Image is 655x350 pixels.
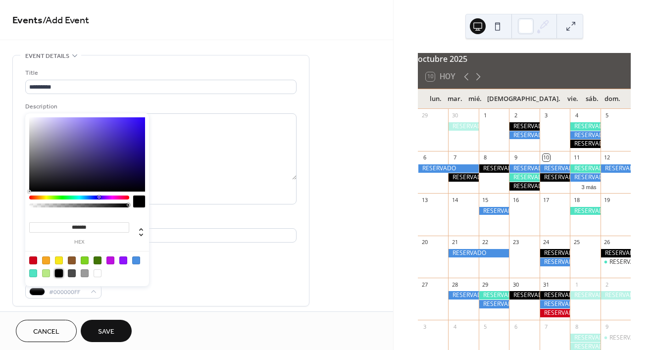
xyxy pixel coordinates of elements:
[512,196,519,203] div: 16
[479,207,509,215] div: RESERVADO
[573,239,580,246] div: 25
[25,101,295,112] div: Description
[119,256,127,264] div: #9013FE
[421,323,428,330] div: 3
[570,122,600,131] div: RESERVADO
[485,89,563,109] div: [DEMOGRAPHIC_DATA].
[421,239,428,246] div: 20
[94,256,101,264] div: #417505
[570,334,600,342] div: RESERVADO
[448,122,478,131] div: RESERVADO
[33,327,59,337] span: Cancel
[601,249,631,257] div: RESERVADO
[604,196,611,203] div: 19
[543,239,550,246] div: 24
[465,89,485,109] div: mié.
[29,256,37,264] div: #D0021B
[570,131,600,140] div: RESERVADO
[540,249,570,257] div: RESERVADO
[29,269,37,277] div: #50E3C2
[540,291,570,300] div: RESERVADO
[540,309,570,317] div: RESERVADO
[543,154,550,161] div: 10
[426,89,446,109] div: lun.
[543,112,550,119] div: 3
[25,216,295,227] div: Location
[479,164,509,173] div: RESERVADO
[512,323,519,330] div: 6
[604,239,611,246] div: 26
[42,256,50,264] div: #F5A623
[512,281,519,288] div: 30
[573,196,580,203] div: 18
[570,173,600,182] div: RESERVADO
[601,334,631,342] div: RESERVADO
[604,154,611,161] div: 12
[421,154,428,161] div: 6
[509,173,539,182] div: RESERVADO
[25,51,69,61] span: Event details
[573,154,580,161] div: 11
[49,287,86,298] span: #000000FF
[94,269,101,277] div: #FFFFFF
[512,239,519,246] div: 23
[43,11,89,30] span: / Add Event
[602,89,623,109] div: dom.
[573,281,580,288] div: 1
[601,164,631,173] div: RESERVADO
[445,89,465,109] div: mar.
[421,112,428,119] div: 29
[421,281,428,288] div: 27
[29,240,129,245] label: hex
[42,269,50,277] div: #B8E986
[570,291,600,300] div: RESERVADO
[451,323,458,330] div: 4
[509,182,539,191] div: RESERVADO
[451,196,458,203] div: 14
[482,154,489,161] div: 8
[609,258,643,266] div: RESERVADO
[509,164,539,173] div: RESERVADO
[509,131,539,140] div: RESERVADO
[570,164,600,173] div: RESERVADO
[570,207,600,215] div: RESERVADO
[448,291,478,300] div: RESERVADO
[81,320,132,342] button: Save
[482,239,489,246] div: 22
[578,182,601,191] button: 3 más
[479,291,509,300] div: RESERVADO
[540,173,570,182] div: RESERVADO
[543,323,550,330] div: 7
[81,256,89,264] div: #7ED321
[543,196,550,203] div: 17
[98,327,114,337] span: Save
[68,269,76,277] div: #4A4A4A
[512,154,519,161] div: 9
[482,323,489,330] div: 5
[509,122,539,131] div: RESERVADO
[55,269,63,277] div: #000000
[482,196,489,203] div: 15
[604,323,611,330] div: 9
[55,256,63,264] div: #F8E71C
[604,281,611,288] div: 2
[448,173,478,182] div: RESERVADO
[451,239,458,246] div: 21
[451,112,458,119] div: 30
[573,323,580,330] div: 8
[451,281,458,288] div: 28
[132,256,140,264] div: #4A90E2
[482,112,489,119] div: 1
[582,89,602,109] div: sáb.
[570,140,600,148] div: RESERVADO
[604,112,611,119] div: 5
[609,334,643,342] div: RESERVADO
[509,291,539,300] div: RESERVADO
[601,291,631,300] div: RESERVADO
[451,154,458,161] div: 7
[16,320,77,342] button: Cancel
[479,300,509,308] div: RESERVADO
[563,89,583,109] div: vie.
[573,112,580,119] div: 4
